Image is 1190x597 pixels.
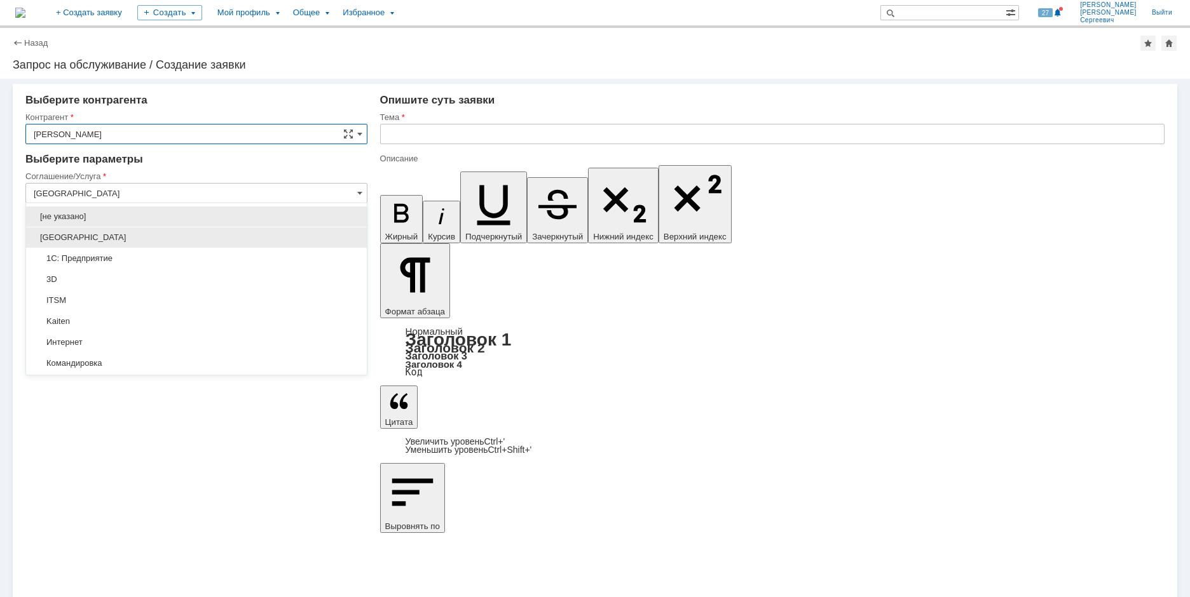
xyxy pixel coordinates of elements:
[25,153,143,165] span: Выберите параметры
[25,172,365,180] div: Соглашение/Услуга
[1006,6,1018,18] span: Расширенный поиск
[406,326,463,337] a: Нормальный
[34,253,359,264] span: 1С: Предприятие
[385,417,413,427] span: Цитата
[406,330,512,349] a: Заголовок 1
[527,177,588,243] button: Зачеркнутый
[380,463,445,533] button: Выровнять по
[406,436,505,446] a: Increase
[460,171,527,243] button: Подчеркнутый
[34,232,359,243] span: [GEOGRAPHIC_DATA]
[659,165,732,243] button: Верхний индекс
[34,295,359,305] span: ITSM
[380,386,418,429] button: Цитата
[13,58,1177,71] div: Запрос на обслуживание / Создание заявки
[343,129,353,139] span: Сложная форма
[380,94,495,106] span: Опишите суть заявки
[380,327,1165,377] div: Формат абзаца
[24,38,48,48] a: Назад
[406,340,485,355] a: Заголовок 2
[15,8,25,18] img: logo
[406,359,462,370] a: Заголовок 4
[423,201,460,243] button: Курсив
[532,232,583,241] span: Зачеркнутый
[588,168,659,243] button: Нижний индекс
[34,358,359,368] span: Командировка
[465,232,522,241] span: Подчеркнутый
[488,445,531,455] span: Ctrl+Shift+'
[380,438,1165,454] div: Цитата
[34,274,359,285] span: 3D
[385,307,445,316] span: Формат абзаца
[664,232,727,241] span: Верхний индекс
[1038,8,1053,17] span: 27
[137,5,202,20] div: Создать
[1080,9,1137,17] span: [PERSON_NAME]
[385,521,440,531] span: Выровнять по
[593,232,653,241] span: Нижний индекс
[1161,36,1177,51] div: Сделать домашней страницей
[1080,1,1137,9] span: [PERSON_NAME]
[15,8,25,18] a: Перейти на домашнюю страницу
[25,113,365,121] div: Контрагент
[380,154,1162,163] div: Описание
[380,113,1162,121] div: Тема
[34,337,359,347] span: Интернет
[406,366,423,378] a: Код
[34,211,359,222] span: [не указано]
[428,232,455,241] span: Курсив
[1140,36,1156,51] div: Добавить в избранное
[1080,17,1137,24] span: Сергеевич
[406,445,532,455] a: Decrease
[34,316,359,326] span: Kaiten
[484,436,505,446] span: Ctrl+'
[406,350,467,361] a: Заголовок 3
[25,94,147,106] span: Выберите контрагента
[380,195,423,243] button: Жирный
[385,232,418,241] span: Жирный
[380,243,450,318] button: Формат абзаца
